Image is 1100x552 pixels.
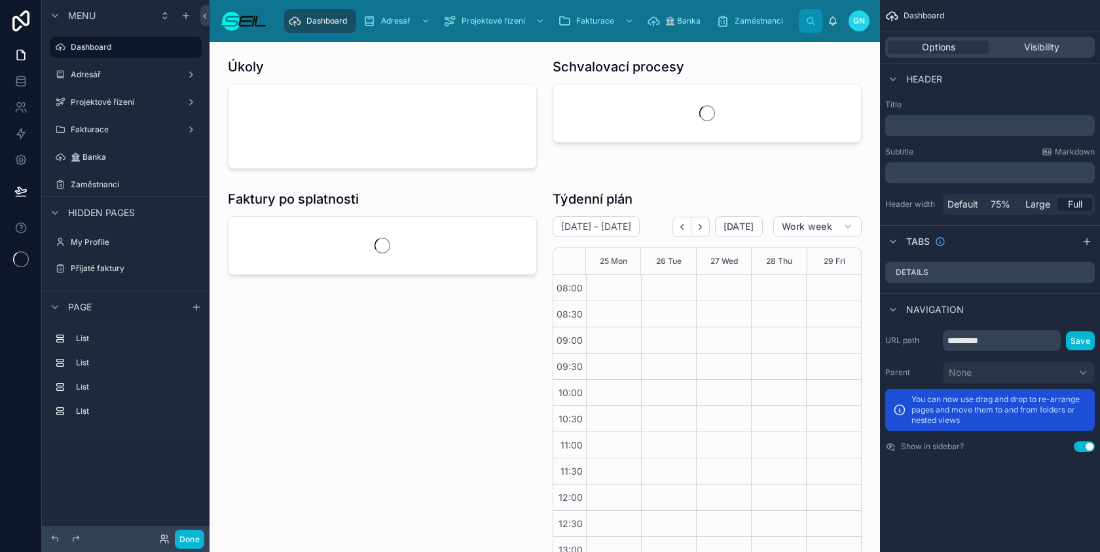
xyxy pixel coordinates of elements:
[576,16,614,26] span: Fakturace
[885,335,938,346] label: URL path
[947,198,978,211] span: Default
[922,41,955,54] span: Options
[50,174,202,195] a: Zaměstnanci
[1042,147,1095,157] a: Markdown
[885,100,1095,110] label: Title
[76,333,196,344] label: List
[50,147,202,168] a: 🏦 Banka
[906,303,964,316] span: Navigation
[911,394,1087,426] p: You can now use drag and drop to re-arrange pages and move them to and from folders or nested views
[284,9,356,33] a: Dashboard
[1025,198,1050,211] span: Large
[71,69,181,80] label: Adresář
[50,37,202,58] a: Dashboard
[1024,41,1059,54] span: Visibility
[462,16,525,26] span: Projektové řízení
[71,97,181,107] label: Projektové řízení
[76,406,196,416] label: List
[68,9,96,22] span: Menu
[949,366,972,379] span: None
[76,382,196,392] label: List
[991,198,1010,211] span: 75%
[554,9,640,33] a: Fakturace
[665,16,701,26] span: 🏦 Banka
[1068,198,1082,211] span: Full
[71,237,199,248] label: My Profile
[71,42,194,52] label: Dashboard
[76,358,196,368] label: List
[71,179,199,190] label: Zaměstnanci
[885,199,938,210] label: Header width
[359,9,437,33] a: Adresář
[71,152,199,162] label: 🏦 Banka
[68,206,135,219] span: Hidden pages
[71,263,199,274] label: Přijaté faktury
[906,73,942,86] span: Header
[50,119,202,140] a: Fakturace
[735,16,783,26] span: Zaměstnanci
[381,16,411,26] span: Adresář
[901,441,964,452] label: Show in sidebar?
[885,115,1095,136] div: scrollable content
[643,9,710,33] a: 🏦 Banka
[278,7,799,35] div: scrollable content
[885,147,913,157] label: Subtitle
[885,162,1095,183] div: scrollable content
[943,361,1095,384] button: None
[896,267,928,278] label: Details
[50,258,202,279] a: Přijaté faktury
[50,64,202,85] a: Adresář
[68,301,92,314] span: Page
[712,9,792,33] a: Zaměstnanci
[50,232,202,253] a: My Profile
[904,10,944,21] span: Dashboard
[175,530,204,549] button: Done
[306,16,347,26] span: Dashboard
[1066,331,1095,350] button: Save
[885,367,938,378] label: Parent
[1055,147,1095,157] span: Markdown
[71,124,181,135] label: Fakturace
[853,16,865,26] span: GN
[439,9,551,33] a: Projektové řízení
[906,235,930,248] span: Tabs
[220,10,267,31] img: App logo
[50,92,202,113] a: Projektové řízení
[42,322,210,435] div: scrollable content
